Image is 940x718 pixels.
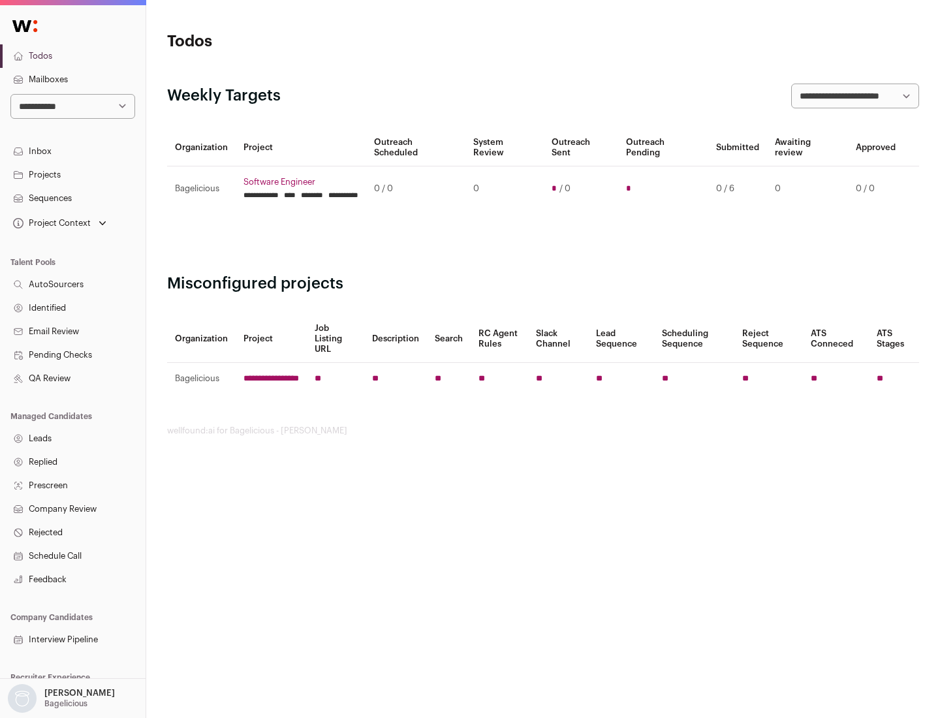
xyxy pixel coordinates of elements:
td: 0 [465,166,543,211]
a: Software Engineer [243,177,358,187]
h2: Weekly Targets [167,86,281,106]
th: Project [236,315,307,363]
th: Lead Sequence [588,315,654,363]
th: Search [427,315,471,363]
th: Reject Sequence [734,315,804,363]
th: Scheduling Sequence [654,315,734,363]
th: Outreach Scheduled [366,129,465,166]
button: Open dropdown [10,214,109,232]
th: Outreach Sent [544,129,619,166]
th: Approved [848,129,903,166]
p: Bagelicious [44,698,87,709]
button: Open dropdown [5,684,117,713]
p: [PERSON_NAME] [44,688,115,698]
img: Wellfound [5,13,44,39]
div: Project Context [10,218,91,228]
h1: Todos [167,31,418,52]
td: 0 / 0 [848,166,903,211]
th: ATS Stages [869,315,919,363]
th: Awaiting review [767,129,848,166]
td: 0 [767,166,848,211]
span: / 0 [559,183,571,194]
th: Slack Channel [528,315,588,363]
th: Description [364,315,427,363]
th: System Review [465,129,543,166]
th: Project [236,129,366,166]
footer: wellfound:ai for Bagelicious - [PERSON_NAME] [167,426,919,436]
td: Bagelicious [167,363,236,395]
td: Bagelicious [167,166,236,211]
td: 0 / 6 [708,166,767,211]
img: nopic.png [8,684,37,713]
th: Job Listing URL [307,315,364,363]
td: 0 / 0 [366,166,465,211]
th: Submitted [708,129,767,166]
th: RC Agent Rules [471,315,527,363]
th: Organization [167,129,236,166]
h2: Misconfigured projects [167,273,919,294]
th: Outreach Pending [618,129,708,166]
th: Organization [167,315,236,363]
th: ATS Conneced [803,315,868,363]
